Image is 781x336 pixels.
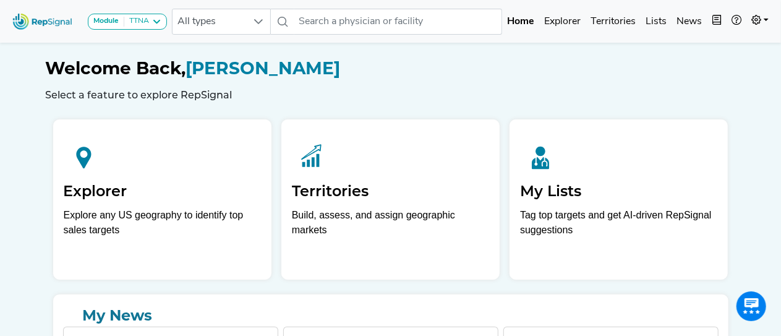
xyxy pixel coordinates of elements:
[63,304,719,327] a: My News
[93,17,119,25] strong: Module
[64,208,261,238] div: Explore any US geography to identify top sales targets
[64,183,261,200] h2: Explorer
[294,9,502,35] input: Search a physician or facility
[707,9,727,34] button: Intel Book
[539,9,586,34] a: Explorer
[173,9,247,34] span: All types
[292,183,489,200] h2: Territories
[586,9,641,34] a: Territories
[88,14,167,30] button: ModuleTTNA
[520,183,717,200] h2: My Lists
[46,89,736,101] h6: Select a feature to explore RepSignal
[520,208,717,244] p: Tag top targets and get AI-driven RepSignal suggestions
[46,58,186,79] span: Welcome Back,
[53,119,271,280] a: ExplorerExplore any US geography to identify top sales targets
[641,9,672,34] a: Lists
[510,119,728,280] a: My ListsTag top targets and get AI-driven RepSignal suggestions
[292,208,489,244] p: Build, assess, and assign geographic markets
[124,17,149,27] div: TTNA
[672,9,707,34] a: News
[281,119,500,280] a: TerritoriesBuild, assess, and assign geographic markets
[502,9,539,34] a: Home
[46,58,736,79] h1: [PERSON_NAME]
